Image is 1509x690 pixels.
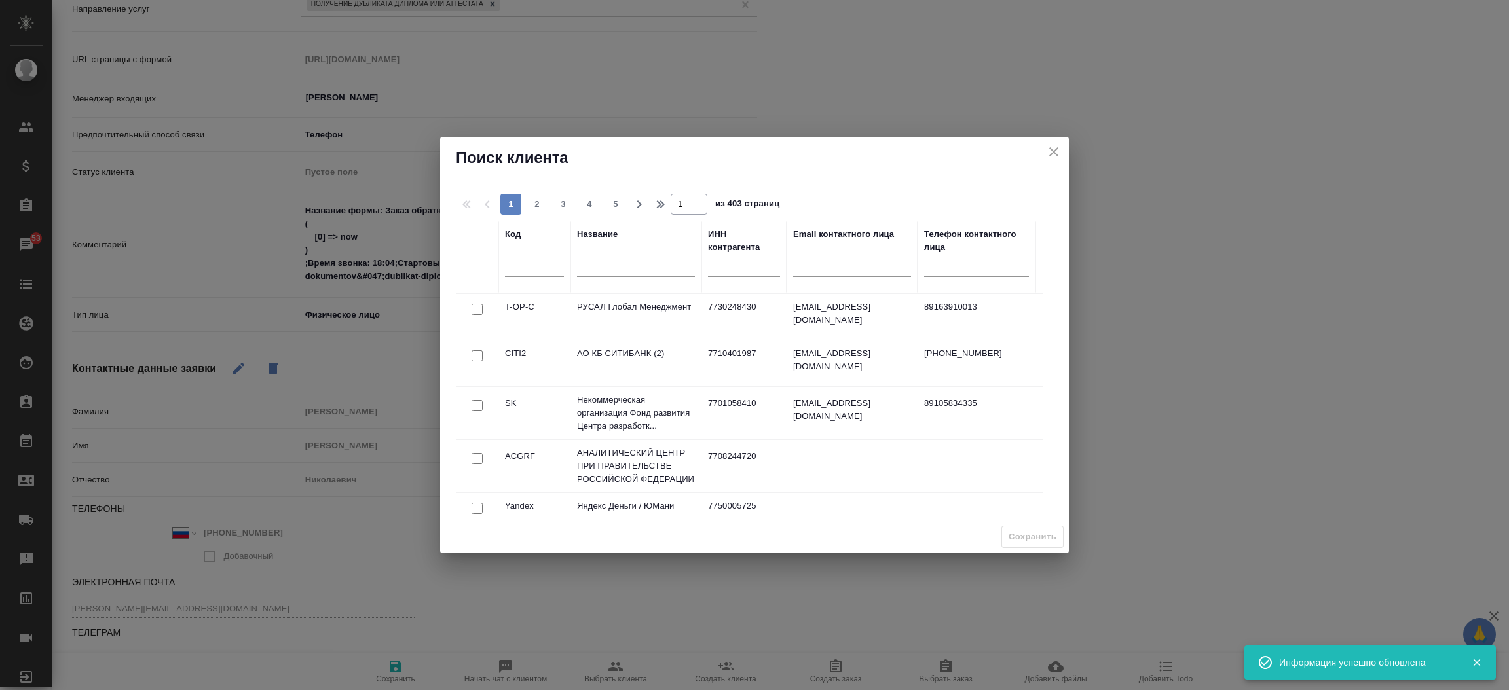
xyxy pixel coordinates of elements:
[577,347,695,360] p: АО КБ СИТИБАНК (2)
[527,198,548,211] span: 2
[527,194,548,215] button: 2
[1463,657,1490,668] button: Закрыть
[577,228,618,241] div: Название
[579,198,600,211] span: 4
[577,393,695,433] p: Некоммерческая организация Фонд развития Центра разработк...
[605,198,626,211] span: 5
[701,340,787,386] td: 7710401987
[701,390,787,436] td: 7701058410
[1279,656,1452,669] div: Информация успешно обновлена
[1044,142,1064,162] button: close
[498,443,570,489] td: ACGRF
[579,194,600,215] button: 4
[577,446,695,486] p: АНАЛИТИЧЕСКИЙ ЦЕНТР ПРИ ПРАВИТЕЛЬСТВЕ РОССИЙСКОЙ ФЕДЕРАЦИИ
[701,443,787,489] td: 7708244720
[553,198,574,211] span: 3
[498,340,570,386] td: CITI2
[793,228,894,241] div: Email контактного лица
[577,499,695,513] p: Яндекс Деньги / ЮМани
[793,300,911,327] p: [EMAIL_ADDRESS][DOMAIN_NAME]
[708,228,780,254] div: ИНН контрагента
[498,493,570,539] td: Yandex
[924,300,1029,314] p: 89163910013
[715,196,779,215] span: из 403 страниц
[924,397,1029,410] p: 89105834335
[553,194,574,215] button: 3
[498,390,570,436] td: SK
[577,300,695,314] p: РУСАЛ Глобал Менеджмент
[924,228,1029,254] div: Телефон контактного лица
[793,347,911,373] p: [EMAIL_ADDRESS][DOMAIN_NAME]
[498,294,570,340] td: T-OP-C
[701,294,787,340] td: 7730248430
[1001,526,1064,549] span: Выберите клиента
[924,347,1029,360] p: [PHONE_NUMBER]
[456,147,1053,168] h2: Поиск клиента
[505,228,521,241] div: Код
[605,194,626,215] button: 5
[793,397,911,423] p: [EMAIL_ADDRESS][DOMAIN_NAME]
[701,493,787,539] td: 7750005725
